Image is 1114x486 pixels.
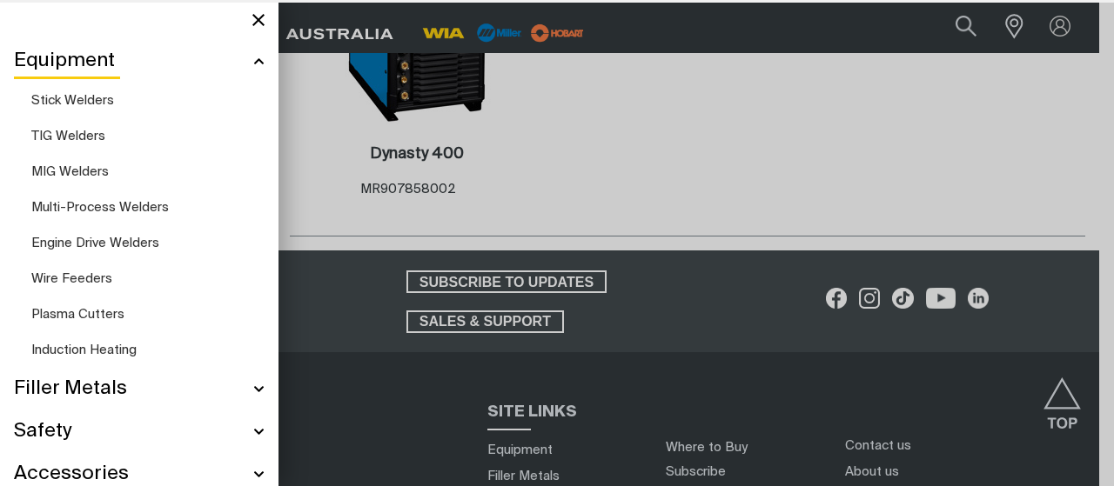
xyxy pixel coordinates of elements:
[14,49,115,74] span: Equipment
[31,190,265,225] a: Multi-Process Welders
[31,130,105,143] span: TIG Welders
[31,118,265,154] a: TIG Welders
[31,236,159,250] span: Engine Drive Welders
[31,165,109,178] span: MIG Welders
[31,296,265,332] a: Plasma Cutters
[14,410,265,453] a: Safety
[31,94,114,107] span: Stick Welders
[31,201,169,214] span: Multi-Process Welders
[31,225,265,261] a: Engine Drive Welders
[31,343,137,356] span: Induction Heating
[31,332,265,368] a: Induction Heating
[14,40,265,83] a: Equipment
[31,308,124,321] span: Plasma Cutters
[31,272,112,285] span: Wire Feeders
[31,83,265,118] a: Stick Welders
[31,154,265,190] a: MIG Welders
[14,419,71,444] span: Safety
[14,83,265,368] ul: Equipment Submenu
[14,368,265,410] a: Filler Metals
[14,376,127,402] span: Filler Metals
[31,261,265,296] a: Wire Feeders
